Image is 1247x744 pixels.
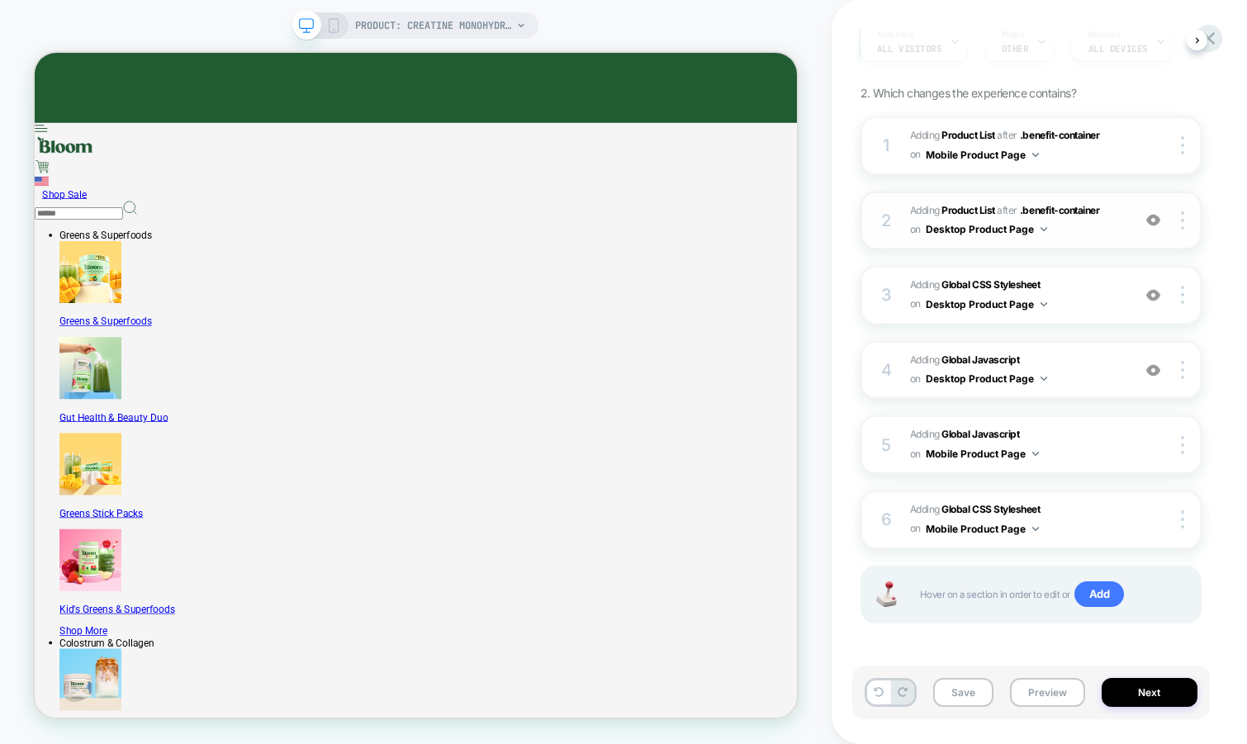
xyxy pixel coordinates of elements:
span: 2. Which changes the experience contains? [861,86,1076,100]
div: 3 [879,280,895,310]
span: on [910,445,921,463]
button: Desktop Product Page [926,368,1047,389]
span: on [910,295,921,313]
img: Bloom Greens & Superfoods Mango flavor jar with green drink and fresh mango slices on yellow back... [33,251,116,334]
a: Go to Gut Health & Beauty Duo Strawberry Kiwi product page from navigation menu [33,379,1017,494]
img: down arrow [1041,377,1047,381]
b: Global CSS Stylesheet [941,503,1040,515]
p: Gut Health & Beauty Duo [33,478,1017,494]
span: Adding [910,129,995,141]
span: Adding [910,425,1123,464]
img: crossed eye [1146,213,1160,227]
button: Preview [1010,678,1085,707]
img: close [1181,361,1184,379]
div: 4 [879,355,895,385]
span: on [910,370,921,388]
a: Go to Greens & Superfoods Mango / 30ct product page from navigation menu [33,251,1017,366]
img: close [1181,211,1184,230]
span: Open search [117,204,137,220]
span: on [910,145,921,163]
span: AFTER [997,204,1017,216]
span: Adding [910,276,1123,315]
img: down arrow [1041,227,1047,231]
img: close [1181,136,1184,154]
button: Mobile Product Page [926,443,1039,464]
button: Next [1102,678,1197,707]
span: on [910,519,921,538]
img: close [1181,436,1184,454]
span: Audience [877,29,914,40]
span: Adding [910,351,1123,390]
p: Greens Stick Packs [33,606,1017,622]
img: close [1181,510,1184,528]
b: Product List [941,129,994,141]
div: Greens & Superfoods [33,235,1017,251]
b: Product List [941,204,994,216]
img: down arrow [1032,527,1039,531]
span: Hover on a section in order to edit or [920,581,1183,608]
button: Desktop Product Page [926,219,1047,239]
span: .benefit-container [1020,129,1100,141]
img: crossed eye [1146,288,1160,302]
img: crossed eye [1146,363,1160,377]
button: Mobile Product Page [926,145,1039,165]
span: Adding [910,204,995,216]
span: ALL DEVICES [1088,43,1148,54]
img: close [1181,286,1184,304]
button: Mobile Product Page [926,519,1039,539]
b: Global Javascript [941,428,1019,440]
button: Save [933,678,993,707]
span: Add [1074,581,1125,608]
button: Desktop Product Page [926,294,1047,315]
span: .benefit-container [1020,204,1100,216]
span: OTHER [1002,43,1029,54]
span: on [910,220,921,239]
span: AFTER [997,129,1017,141]
img: down arrow [1032,153,1039,157]
b: Global CSS Stylesheet [941,278,1040,291]
a: Go to Greens Stick Packs Mango / 5ct product page from navigation menu [33,507,1017,622]
div: 5 [879,430,895,460]
img: down arrow [1032,452,1039,456]
span: PRODUCT: Creatine Monohydrate [355,12,512,39]
span: Adding [910,500,1123,539]
div: 6 [879,505,895,534]
p: Greens & Superfoods [33,350,1017,366]
img: down arrow [1041,302,1047,306]
span: Devices [1088,29,1121,40]
span: All Visitors [877,43,942,54]
div: 1 [879,130,895,160]
img: Joystick [870,581,903,607]
b: Global Javascript [941,353,1019,366]
div: 2 [879,206,895,235]
span: Pages [1002,29,1025,40]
